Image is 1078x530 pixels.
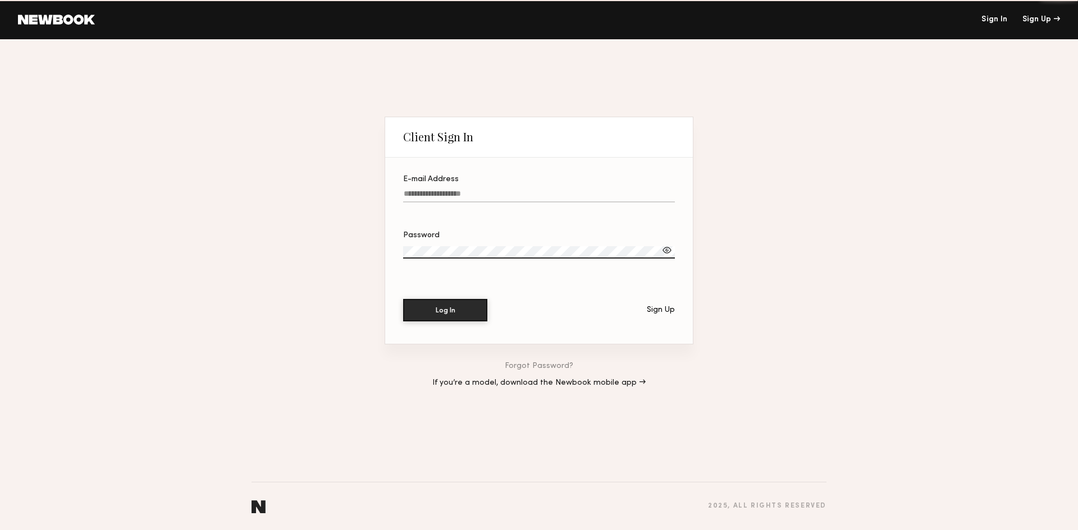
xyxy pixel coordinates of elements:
input: Password [403,246,675,259]
div: 2025 , all rights reserved [708,503,826,510]
a: Forgot Password? [505,362,573,370]
div: E-mail Address [403,176,675,183]
div: Password [403,232,675,239]
button: Log In [403,299,487,321]
input: E-mail Address [403,190,675,202]
div: Sign Up [1022,16,1060,24]
a: If you’re a model, download the Newbook mobile app → [432,379,646,387]
div: Client Sign In [403,130,473,144]
div: Sign Up [647,306,675,314]
a: Sign In [981,16,1007,24]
